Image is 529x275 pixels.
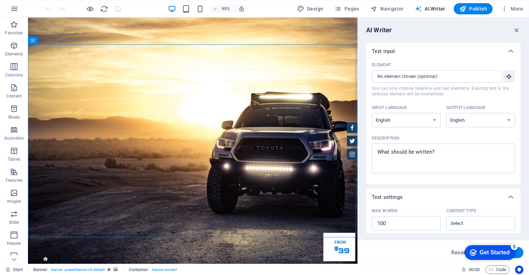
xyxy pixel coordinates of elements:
input: Content typeClear [448,218,502,228]
span: Click to select. Double-click to edit [129,266,148,274]
p: Tables [8,156,20,162]
p: Text settings [372,194,403,201]
div: Text settings [366,189,521,206]
p: Content type [446,208,476,214]
button: AI Writer [412,3,448,14]
p: Content [6,93,22,99]
span: Navigator [370,5,404,12]
span: You can only choose headline and text elements. Existing text in the selected element will be ove... [372,86,515,97]
button: Pages [332,3,362,14]
span: Code [489,266,506,274]
span: : [474,267,475,272]
p: Input language [372,105,408,110]
h6: 95% [220,5,231,13]
button: Reset [447,247,469,258]
nav: breadcrumb [33,266,177,274]
p: Elements [5,51,23,57]
span: . banner-content [151,266,176,274]
button: 1 [16,252,20,256]
input: Max words [372,216,441,230]
div: Get Started 5 items remaining, 0% complete [6,4,57,18]
span: Pages [334,5,359,12]
h6: Session time [461,266,480,274]
p: Max words [372,208,397,214]
p: Columns [5,72,23,78]
p: Header [7,241,21,246]
a: Click to cancel selection. Double-click to open Pages [6,266,23,274]
button: Usercentrics [515,266,523,274]
textarea: Description [375,147,511,170]
button: reload [100,5,108,13]
span: Publish [459,5,487,12]
p: Images [7,199,21,204]
button: Design [294,3,326,14]
p: Element [372,62,391,68]
i: This element contains a background [113,268,118,271]
p: Boxes [8,114,20,120]
span: 00 00 [469,266,480,274]
span: AI Writer [415,5,445,12]
span: . banner .preset-banner-v3-default [50,266,105,274]
button: Publish [454,3,493,14]
button: Navigator [368,3,406,14]
p: Output language [446,105,486,110]
select: Input language [372,113,441,127]
i: On resize automatically adjust zoom level to fit chosen device. [238,6,245,12]
input: ElementYou can only choose headline and text elements. Existing text in the selected element will... [372,70,497,83]
h6: AI Writer [366,26,392,34]
span: Design [297,5,323,12]
button: More [498,3,526,14]
span: Click to select. Double-click to edit [33,266,48,274]
button: Code [486,266,509,274]
p: Accordion [4,135,24,141]
div: 5 [52,1,59,8]
div: Design (Ctrl+Alt+Y) [294,3,326,14]
p: Slider [9,220,20,225]
select: Output language [446,113,515,127]
div: Get Started [21,8,51,14]
span: More [501,5,523,12]
span: Reset [451,250,465,255]
button: 95% [210,5,235,13]
p: Features [6,177,22,183]
p: Text input [372,48,395,55]
p: Favorites [5,30,23,36]
i: This element is a customizable preset [107,268,111,271]
div: Text input [366,60,521,185]
i: Reload page [100,5,108,13]
div: Text input [366,43,521,60]
p: Description [372,135,399,141]
button: ElementYou can only choose headline and text elements. Existing text in the selected element will... [503,70,515,83]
